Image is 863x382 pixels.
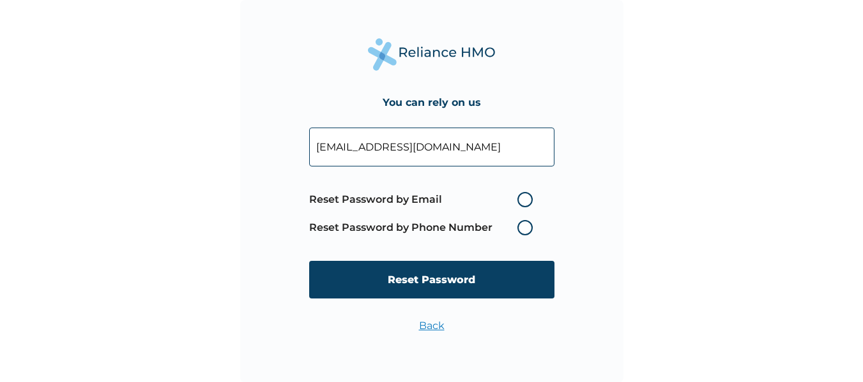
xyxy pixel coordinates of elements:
[309,261,554,298] input: Reset Password
[309,128,554,166] input: Your Enrollee ID or Email Address
[309,186,539,242] span: Password reset method
[419,320,445,332] a: Back
[368,38,496,71] img: Reliance Health's Logo
[309,220,539,235] label: Reset Password by Phone Number
[309,192,539,207] label: Reset Password by Email
[383,96,481,108] h4: You can rely on us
